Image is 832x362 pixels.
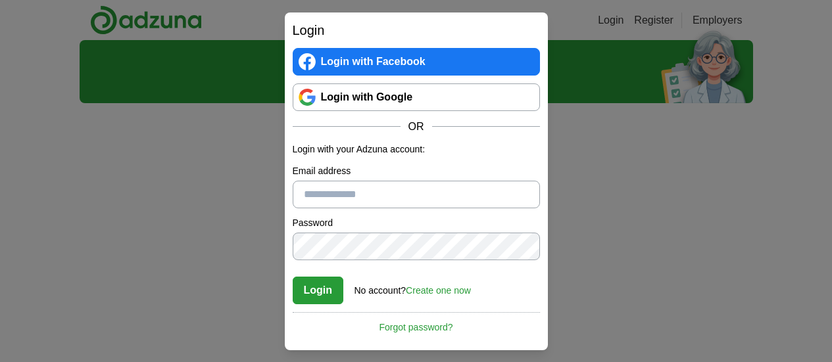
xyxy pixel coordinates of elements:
label: Email address [293,164,540,178]
span: OR [401,119,432,135]
label: Password [293,216,540,230]
div: No account? [355,276,471,298]
a: Login with Google [293,83,540,111]
a: Create one now [406,285,471,296]
h2: Login [293,20,540,40]
button: Login [293,277,344,304]
a: Forgot password? [293,312,540,334]
a: Login with Facebook [293,48,540,76]
p: Login with your Adzuna account: [293,143,540,156]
